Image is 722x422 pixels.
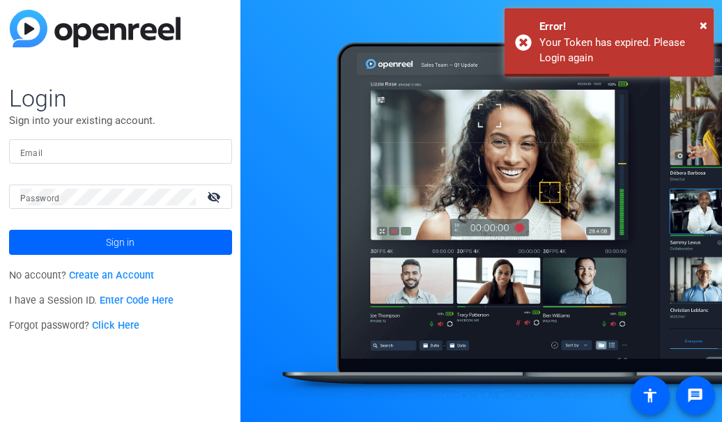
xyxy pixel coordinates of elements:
button: Close [700,15,707,36]
p: Sign into your existing account. [9,113,232,128]
div: Error! [539,19,703,35]
mat-icon: visibility_off [199,187,232,207]
span: Sign in [106,225,135,260]
button: Sign in [9,230,232,255]
span: No account? [9,269,155,281]
span: Forgot password? [9,320,140,331]
mat-label: Email [20,148,43,158]
a: Click Here [92,320,139,331]
mat-icon: message [687,387,704,404]
span: Login [9,84,232,113]
div: Your Token has expired. Please Login again [539,35,703,66]
a: Create an Account [69,269,154,281]
mat-icon: accessibility [642,387,659,404]
span: × [700,17,707,33]
a: Enter Code Here [100,295,174,306]
mat-label: Password [20,194,60,203]
input: Enter Email Address [20,143,221,160]
span: I have a Session ID. [9,295,174,306]
img: blue-gradient.svg [10,10,180,47]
